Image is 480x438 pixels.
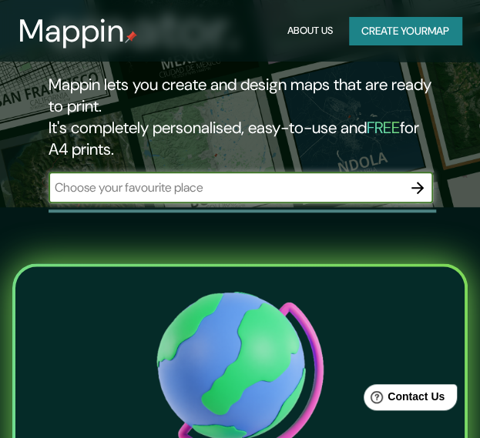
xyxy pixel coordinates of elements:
h5: FREE [367,117,400,139]
img: mappin-pin [125,31,137,43]
iframe: Help widget launcher [343,378,463,421]
button: Create yourmap [349,17,462,45]
button: About Us [284,17,337,45]
h2: Mappin lets you create and design maps that are ready to print. It's completely personalised, eas... [49,74,432,160]
input: Choose your favourite place [49,179,401,196]
h3: Mappin [18,12,125,49]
